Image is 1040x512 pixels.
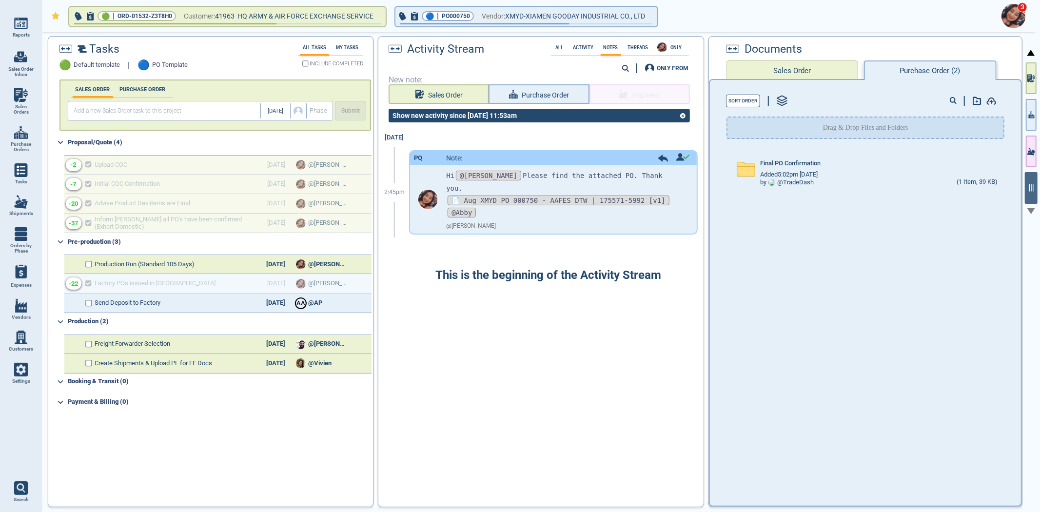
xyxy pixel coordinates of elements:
input: Add a new Sales Order task to this project [70,103,261,118]
span: New note: [389,76,694,84]
span: Create Shipments & Upload PL for FF Docs [95,360,213,367]
label: All Tasks [300,45,329,50]
span: [DATE] [268,108,283,115]
span: Purchase Order [522,89,569,101]
img: Avatar [768,179,775,186]
span: XMYD-XIAMEN GOODAY INDUSTRIAL CO., LTD [505,10,645,22]
div: [DATE] [258,299,293,307]
button: Purchase Order [489,84,589,104]
span: @[PERSON_NAME] [308,340,347,348]
button: 🟢|ORD-01532-Z3T8H0Customer:41963 HQ ARMY & AIR FORCE EXCHANGE SERVICE [69,7,386,26]
div: [DATE] [258,261,293,268]
div: Production (2) [68,314,372,330]
span: Added 5:02pm [DATE] [760,171,818,178]
span: Default template [74,61,120,69]
span: 🟢 [59,59,72,71]
label: Activity [570,45,597,50]
span: ORD-01532-Z3T8H0 [118,11,172,21]
button: Purchase Order (2) [864,60,997,80]
label: All [553,45,567,50]
span: 2:45pm [384,189,405,196]
img: menu_icon [14,88,28,102]
button: 🔵|PO000750Vendor:XMYD-XIAMEN GOODAY INDUSTRIAL CO., LTD [395,7,657,26]
span: @[PERSON_NAME] [308,261,347,268]
span: | [128,61,130,70]
div: -20 [69,200,78,208]
img: menu_icon [14,163,28,177]
span: 41963 [215,10,237,22]
div: A A [296,298,306,308]
span: 🔵 [138,59,150,71]
span: 📄 Aug XMYD PO 000750 - AAFES DTW | 175571-5992 [v1] [448,196,669,205]
button: Sales Order [726,60,858,80]
img: menu_icon [14,195,28,209]
span: Shipments [9,211,33,217]
img: menu_icon [14,17,28,30]
button: Sort Order [726,95,760,107]
span: Purchase Orders [8,141,34,153]
span: Orders by Phase [8,243,34,254]
img: menu_icon [14,363,28,376]
label: Threads [625,45,651,50]
img: timeline2 [78,45,87,53]
span: | [113,11,115,21]
span: This is the beginning of the Activity Stream [435,269,661,282]
img: Avatar [296,358,306,368]
span: INCLUDE COMPLETED [310,61,363,66]
span: Vendor: [482,10,505,22]
div: -2 [71,161,77,169]
div: Proposal/Quote (4) [68,135,372,150]
span: @[PERSON_NAME] [456,171,521,180]
span: HQ ARMY & AIR FORCE EXCHANGE SERVICE [237,12,373,20]
label: SALES ORDER [73,86,113,93]
span: 🔵 [426,13,434,20]
span: Tasks [90,43,120,56]
label: My Tasks [333,45,361,50]
div: ONLY FROM [657,65,689,71]
div: [DATE] [258,360,293,367]
div: -37 [69,220,78,227]
span: Customer: [184,10,215,22]
span: Phase [310,107,327,115]
span: @ [PERSON_NAME] [446,223,496,230]
span: Note: [446,154,462,162]
div: Show new activity since [DATE] 11:53am [389,112,521,119]
div: Booking & Transit (0) [68,374,372,390]
button: Sales Order [389,84,489,104]
img: unread icon [676,153,690,161]
span: Search [14,497,29,503]
div: PQ [414,155,422,162]
span: Expenses [11,282,32,288]
div: -22 [69,280,78,288]
span: Final PO Confirmation [760,160,821,167]
img: add-document [973,97,981,105]
div: [DATE] [258,340,293,348]
span: Documents [745,43,802,56]
p: Hi Please find the attached PO. Thank you. [446,170,682,194]
span: Sales Order Inbox [8,66,34,78]
span: | [437,11,439,21]
img: Avatar [296,259,306,269]
span: @Vivien [308,360,332,367]
span: Reports [13,32,30,38]
span: Sales Order [428,89,463,101]
span: Customers [9,346,33,352]
img: menu_icon [14,331,28,344]
img: add-document [986,97,997,105]
span: Production Run (Standard 105 Days) [95,261,195,268]
span: Sales Orders [8,104,34,115]
div: Pre-production (3) [68,234,372,250]
span: Tasks [15,179,27,185]
label: Notes [601,45,621,50]
img: menu_icon [14,299,28,313]
div: -7 [71,181,77,188]
span: 3 [1018,2,1027,12]
span: Settings [12,378,30,384]
div: Payment & Billing (0) [68,394,372,410]
span: Freight Forwarder Selection [95,340,171,348]
img: menu_icon [14,227,28,241]
span: @Abby [448,208,476,217]
img: menu_icon [14,126,28,139]
span: PO Template [153,61,188,69]
span: ONLY [668,45,685,50]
